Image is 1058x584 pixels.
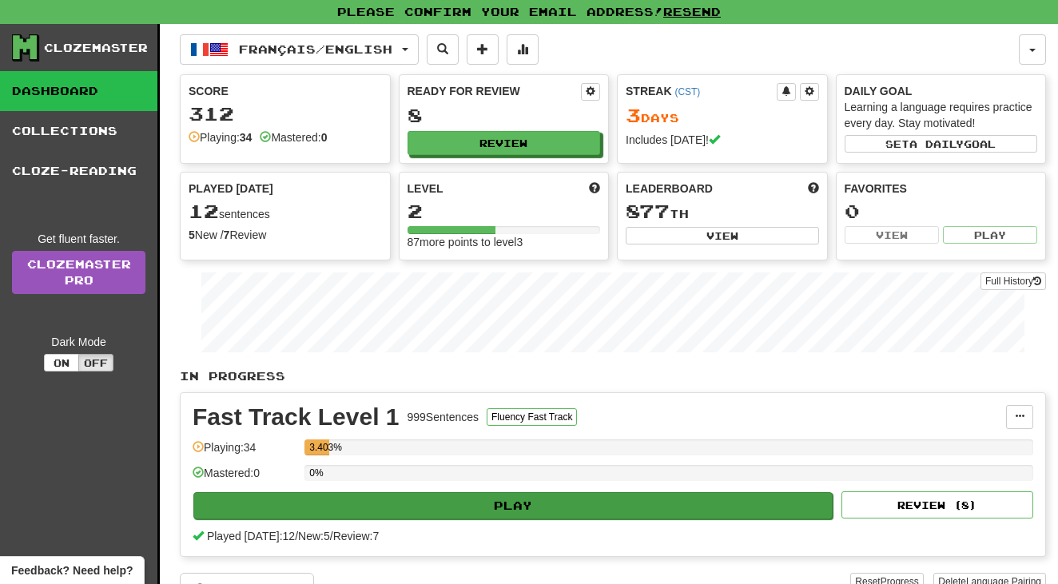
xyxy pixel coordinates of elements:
div: 8 [408,105,601,125]
button: Off [78,354,113,371]
div: 87 more points to level 3 [408,234,601,250]
div: 0 [845,201,1038,221]
button: Play [193,492,833,519]
span: 3 [626,104,641,126]
span: Played [DATE] [189,181,273,197]
span: Français / English [239,42,392,56]
div: Mastered: [260,129,327,145]
button: Français/English [180,34,419,65]
a: ClozemasterPro [12,251,145,294]
button: Review (8) [841,491,1033,518]
div: New / Review [189,227,382,243]
strong: 0 [321,131,328,144]
span: 12 [189,200,219,222]
span: 877 [626,200,670,222]
span: / [330,530,333,542]
div: Dark Mode [12,334,145,350]
button: Full History [980,272,1046,290]
span: Review: 7 [333,530,380,542]
div: Includes [DATE]! [626,132,819,148]
strong: 34 [240,131,253,144]
span: New: 5 [298,530,330,542]
span: Level [408,181,443,197]
div: 3.403% [309,439,329,455]
button: View [845,226,939,244]
div: th [626,201,819,222]
span: Played [DATE]: 12 [207,530,295,542]
div: Favorites [845,181,1038,197]
span: a daily [909,138,964,149]
button: Add sentence to collection [467,34,499,65]
span: Leaderboard [626,181,713,197]
button: Seta dailygoal [845,135,1038,153]
button: Fluency Fast Track [487,408,577,426]
div: Score [189,83,382,99]
div: Ready for Review [408,83,582,99]
p: In Progress [180,368,1046,384]
span: Score more points to level up [589,181,600,197]
span: This week in points, UTC [808,181,819,197]
div: Day s [626,105,819,126]
div: Learning a language requires practice every day. Stay motivated! [845,99,1038,131]
div: Playing: 34 [193,439,296,466]
button: View [626,227,819,244]
div: Fast Track Level 1 [193,405,400,429]
button: Play [943,226,1037,244]
div: Streak [626,83,777,99]
div: sentences [189,201,382,222]
div: 2 [408,201,601,221]
button: Review [408,131,601,155]
div: Get fluent faster. [12,231,145,247]
div: Playing: [189,129,252,145]
div: 999 Sentences [408,409,479,425]
strong: 7 [224,228,230,241]
div: 312 [189,104,382,124]
button: On [44,354,79,371]
span: Open feedback widget [11,562,133,578]
a: (CST) [674,86,700,97]
button: More stats [507,34,539,65]
div: Daily Goal [845,83,1038,99]
div: Clozemaster [44,40,148,56]
div: Mastered: 0 [193,465,296,491]
a: Resend [663,5,721,18]
strong: 5 [189,228,195,241]
button: Search sentences [427,34,459,65]
span: / [295,530,298,542]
